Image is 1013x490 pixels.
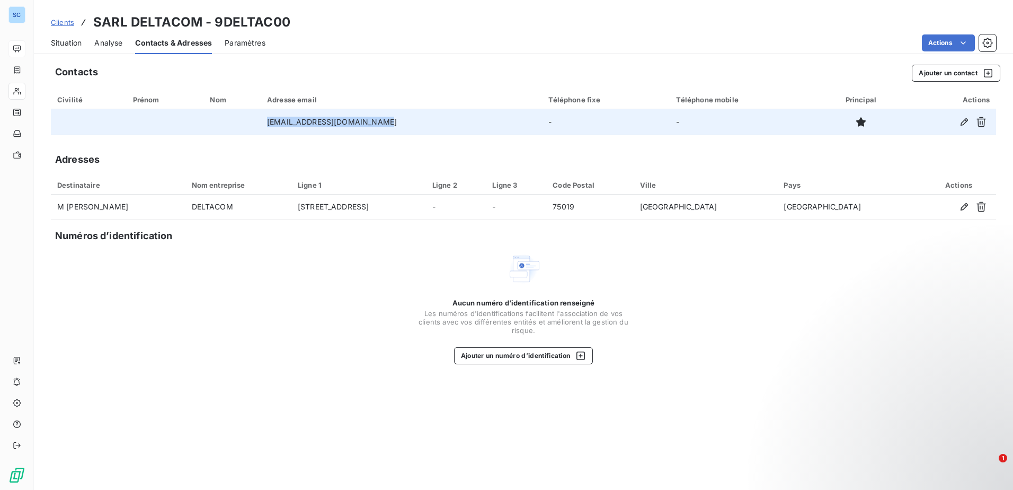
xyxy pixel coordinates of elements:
[634,195,778,220] td: [GEOGRAPHIC_DATA]
[57,95,120,104] div: Civilité
[640,181,771,189] div: Ville
[542,109,670,135] td: -
[291,195,426,220] td: [STREET_ADDRESS]
[999,454,1007,462] span: 1
[454,347,593,364] button: Ajouter un numéro d’identification
[51,38,82,48] span: Situation
[51,17,74,28] a: Clients
[452,299,595,307] span: Aucun numéro d’identification renseigné
[824,95,898,104] div: Principal
[506,252,540,286] img: Empty state
[225,38,265,48] span: Paramètres
[426,195,486,220] td: -
[51,195,185,220] td: M [PERSON_NAME]
[261,109,542,135] td: [EMAIL_ADDRESS][DOMAIN_NAME]
[432,181,480,189] div: Ligne 2
[910,95,990,104] div: Actions
[670,109,817,135] td: -
[977,454,1002,479] iframe: Intercom live chat
[912,65,1000,82] button: Ajouter un contact
[55,152,100,167] h5: Adresses
[801,387,1013,461] iframe: Intercom notifications message
[784,181,915,189] div: Pays
[928,181,990,189] div: Actions
[922,34,975,51] button: Actions
[553,181,627,189] div: Code Postal
[676,95,811,104] div: Téléphone mobile
[185,195,291,220] td: DELTACOM
[486,195,546,220] td: -
[94,38,122,48] span: Analyse
[546,195,633,220] td: 75019
[267,95,536,104] div: Adresse email
[8,467,25,484] img: Logo LeanPay
[51,18,74,27] span: Clients
[298,181,420,189] div: Ligne 1
[548,95,663,104] div: Téléphone fixe
[777,195,921,220] td: [GEOGRAPHIC_DATA]
[135,38,212,48] span: Contacts & Adresses
[93,13,290,32] h3: SARL DELTACOM - 9DELTAC00
[210,95,254,104] div: Nom
[133,95,198,104] div: Prénom
[492,181,540,189] div: Ligne 3
[55,229,173,243] h5: Numéros d’identification
[192,181,285,189] div: Nom entreprise
[8,6,25,23] div: SC
[55,65,98,80] h5: Contacts
[417,309,629,335] span: Les numéros d'identifications facilitent l'association de vos clients avec vos différentes entité...
[57,181,179,189] div: Destinataire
